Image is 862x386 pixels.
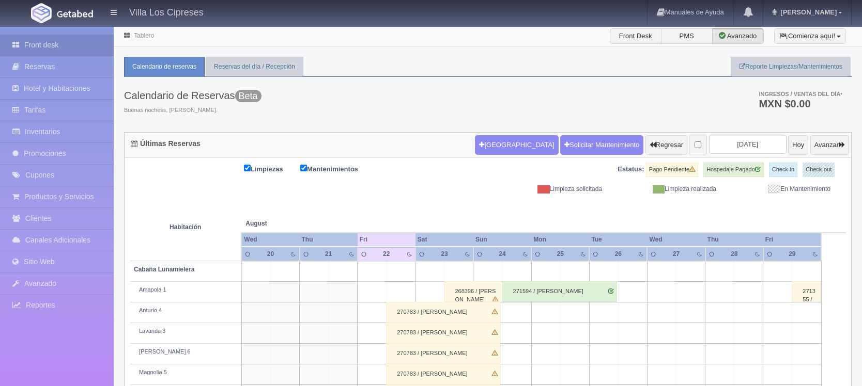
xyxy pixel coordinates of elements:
button: Hoy [788,135,808,155]
label: Estatus: [618,165,644,174]
th: Thu [705,233,763,247]
div: 271355 / [PERSON_NAME] [792,281,821,302]
button: [GEOGRAPHIC_DATA] [475,135,558,155]
div: 22 [378,250,395,259]
label: Front Desk [610,28,661,44]
label: Hospedaje Pagado [703,163,764,177]
th: Sun [473,233,531,247]
span: Beta [235,90,261,102]
div: [PERSON_NAME] 6 [134,348,237,356]
label: PMS [661,28,713,44]
div: 28 [726,250,743,259]
span: August [245,219,353,228]
h4: Últimas Reservas [131,140,201,148]
div: 270783 / [PERSON_NAME] [386,323,501,343]
div: 20 [261,250,279,259]
a: Calendario de reservas [124,57,205,77]
label: Check-out [803,163,835,177]
input: Limpiezas [244,165,251,171]
th: Wed [647,233,705,247]
img: Getabed [31,3,52,23]
div: 29 [783,250,801,259]
img: Getabed [57,10,93,18]
strong: Habitación [170,223,201,231]
button: ¡Comienza aquí! [774,28,846,44]
div: Magnolia 5 [134,368,237,377]
div: 270783 / [PERSON_NAME] [386,302,501,323]
span: Ingresos / Ventas del día [759,91,842,97]
div: 271594 / [PERSON_NAME] [502,281,617,302]
b: Cabaña Lunamielera [134,266,194,273]
div: Amapola 1 [134,286,237,294]
h3: MXN $0.00 [759,99,842,109]
div: 270783 / [PERSON_NAME] [386,343,501,364]
div: Anturio 4 [134,307,237,315]
div: 23 [436,250,453,259]
div: 268396 / [PERSON_NAME] [444,281,501,302]
a: Reservas del día / Recepción [206,57,303,77]
th: Thu [300,233,358,247]
div: 27 [667,250,685,259]
input: Mantenimientos [300,165,307,171]
div: En Mantenimiento [724,185,838,194]
div: 24 [494,250,511,259]
h4: Villa Los Cipreses [129,5,204,18]
th: Mon [531,233,589,247]
h3: Calendario de Reservas [124,90,261,101]
span: Buenas nochess, [PERSON_NAME]. [124,106,261,115]
th: Sat [415,233,473,247]
div: 270783 / [PERSON_NAME] [386,364,501,384]
div: 26 [609,250,627,259]
a: Reporte Limpiezas/Mantenimientos [731,57,851,77]
th: Wed [241,233,299,247]
div: 25 [551,250,569,259]
label: Limpiezas [244,163,299,174]
label: Check-in [769,163,797,177]
th: Tue [589,233,647,247]
a: Tablero [134,32,154,39]
label: Avanzado [712,28,764,44]
div: Lavanda 3 [134,327,237,335]
div: 21 [320,250,337,259]
div: Limpieza realizada [610,185,724,194]
label: Mantenimientos [300,163,374,174]
th: Fri [358,233,415,247]
label: Pago Pendiente [646,163,698,177]
div: Limpieza solicitada [496,185,610,194]
span: [PERSON_NAME] [778,8,837,16]
button: Regresar [645,135,687,155]
button: Avanzar [810,135,849,155]
th: Fri [763,233,821,247]
a: Solicitar Mantenimiento [560,135,643,155]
